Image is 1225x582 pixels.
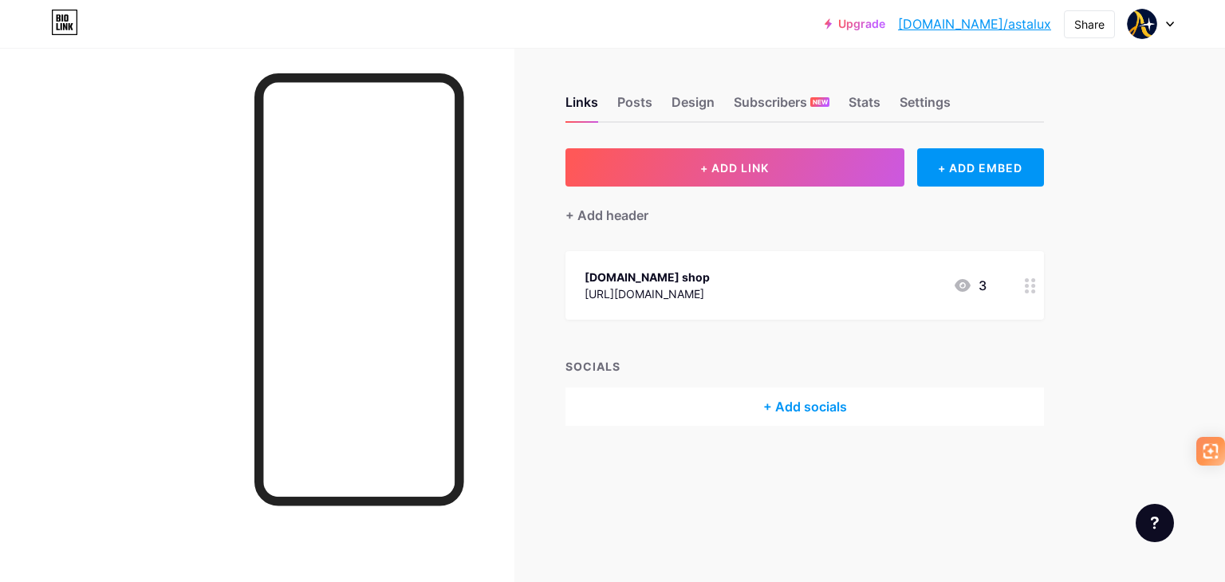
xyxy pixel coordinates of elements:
[585,269,710,285] div: [DOMAIN_NAME] shop
[700,161,769,175] span: + ADD LINK
[565,148,904,187] button: + ADD LINK
[1074,16,1105,33] div: Share
[565,206,648,225] div: + Add header
[900,92,951,121] div: Settings
[953,276,987,295] div: 3
[565,387,1044,426] div: + Add socials
[734,92,829,121] div: Subscribers
[917,148,1044,187] div: + ADD EMBED
[1127,9,1157,39] img: astalux
[585,285,710,302] div: [URL][DOMAIN_NAME]
[825,18,885,30] a: Upgrade
[617,92,652,121] div: Posts
[849,92,880,121] div: Stats
[813,97,828,107] span: NEW
[565,92,598,121] div: Links
[672,92,715,121] div: Design
[898,14,1051,33] a: [DOMAIN_NAME]/astalux
[565,358,1044,375] div: SOCIALS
